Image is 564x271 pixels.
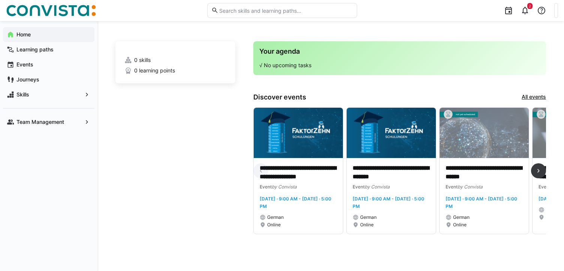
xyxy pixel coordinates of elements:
[360,222,374,228] span: Online
[353,196,424,209] span: [DATE] · 9:00 AM - [DATE] · 5:00 PM
[254,108,343,158] img: image
[446,196,517,209] span: [DATE] · 9:00 AM - [DATE] · 5:00 PM
[260,196,331,209] span: [DATE] · 9:00 AM - [DATE] · 5:00 PM
[260,184,272,190] span: Event
[267,214,284,220] span: German
[259,62,540,69] p: √ No upcoming tasks
[453,222,467,228] span: Online
[259,47,540,56] h3: Your agenda
[218,7,353,14] input: Search skills and learning paths…
[458,184,483,190] span: by Convista
[453,214,470,220] span: German
[134,56,151,64] span: 0 skills
[353,184,365,190] span: Event
[360,214,377,220] span: German
[124,56,226,64] a: 0 skills
[267,222,281,228] span: Online
[522,93,546,101] a: All events
[253,93,306,101] h3: Discover events
[365,184,390,190] span: by Convista
[134,67,175,74] span: 0 learning points
[529,4,531,8] span: 2
[272,184,297,190] span: by Convista
[440,108,529,158] img: image
[446,184,458,190] span: Event
[539,184,551,190] span: Event
[347,108,436,158] img: image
